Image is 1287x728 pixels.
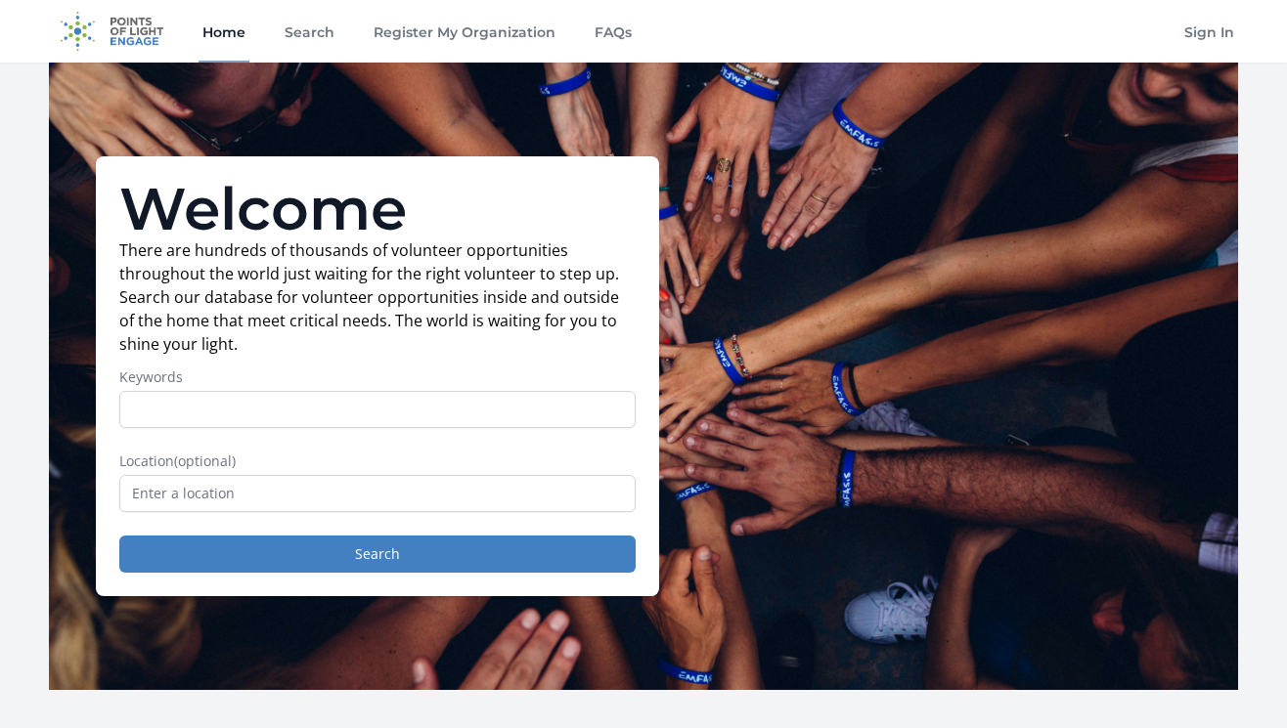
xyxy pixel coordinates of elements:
button: Search [119,535,636,573]
input: Enter a location [119,475,636,512]
label: Keywords [119,367,636,387]
label: Location [119,451,636,471]
p: There are hundreds of thousands of volunteer opportunities throughout the world just waiting for ... [119,238,636,356]
span: (optional) [174,451,236,470]
h1: Welcome [119,180,636,238]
